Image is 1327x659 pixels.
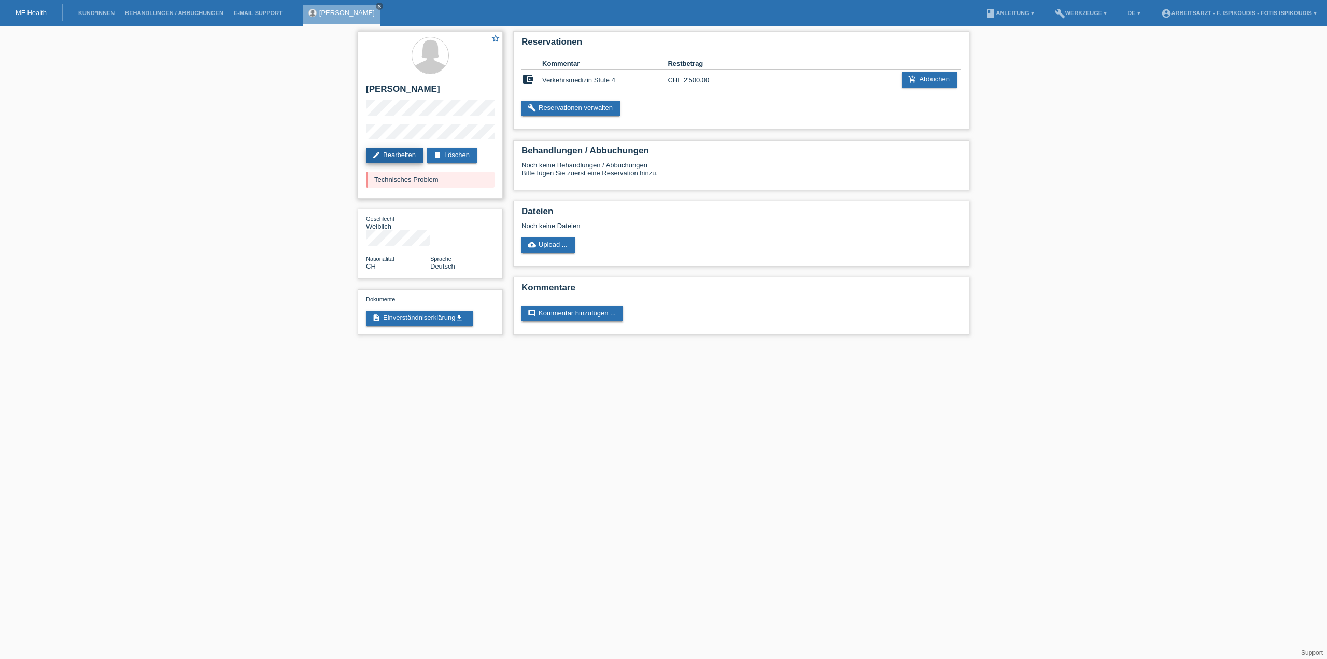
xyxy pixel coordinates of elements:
[668,70,730,90] td: CHF 2'500.00
[1301,649,1323,656] a: Support
[491,34,500,43] i: star_border
[521,206,961,222] h2: Dateien
[521,161,961,185] div: Noch keine Behandlungen / Abbuchungen Bitte fügen Sie zuerst eine Reservation hinzu.
[542,70,668,90] td: Verkehrsmedizin Stufe 4
[430,256,451,262] span: Sprache
[427,148,477,163] a: deleteLöschen
[1050,10,1112,16] a: buildWerkzeuge ▾
[433,151,442,159] i: delete
[1122,10,1145,16] a: DE ▾
[491,34,500,45] a: star_border
[377,4,382,9] i: close
[528,241,536,249] i: cloud_upload
[521,37,961,52] h2: Reservationen
[73,10,120,16] a: Kund*innen
[366,172,495,188] div: Technisches Problem
[521,101,620,116] a: buildReservationen verwalten
[1161,8,1171,19] i: account_circle
[521,146,961,161] h2: Behandlungen / Abbuchungen
[980,10,1039,16] a: bookAnleitung ▾
[229,10,288,16] a: E-Mail Support
[366,296,395,302] span: Dokumente
[521,73,534,86] i: account_balance_wallet
[902,72,957,88] a: add_shopping_cartAbbuchen
[366,216,394,222] span: Geschlecht
[521,283,961,298] h2: Kommentare
[366,84,495,100] h2: [PERSON_NAME]
[908,75,916,83] i: add_shopping_cart
[668,58,730,70] th: Restbetrag
[366,311,473,326] a: descriptionEinverständniserklärungget_app
[430,262,455,270] span: Deutsch
[319,9,375,17] a: [PERSON_NAME]
[376,3,383,10] a: close
[521,237,575,253] a: cloud_uploadUpload ...
[528,309,536,317] i: comment
[521,306,623,321] a: commentKommentar hinzufügen ...
[542,58,668,70] th: Kommentar
[366,148,423,163] a: editBearbeiten
[985,8,996,19] i: book
[1055,8,1065,19] i: build
[366,262,376,270] span: Schweiz
[366,256,394,262] span: Nationalität
[455,314,463,322] i: get_app
[528,104,536,112] i: build
[366,215,430,230] div: Weiblich
[120,10,229,16] a: Behandlungen / Abbuchungen
[521,222,838,230] div: Noch keine Dateien
[16,9,47,17] a: MF Health
[372,314,380,322] i: description
[1156,10,1322,16] a: account_circleArbeitsarzt - F. Ispikoudis - Fotis Ispikoudis ▾
[372,151,380,159] i: edit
